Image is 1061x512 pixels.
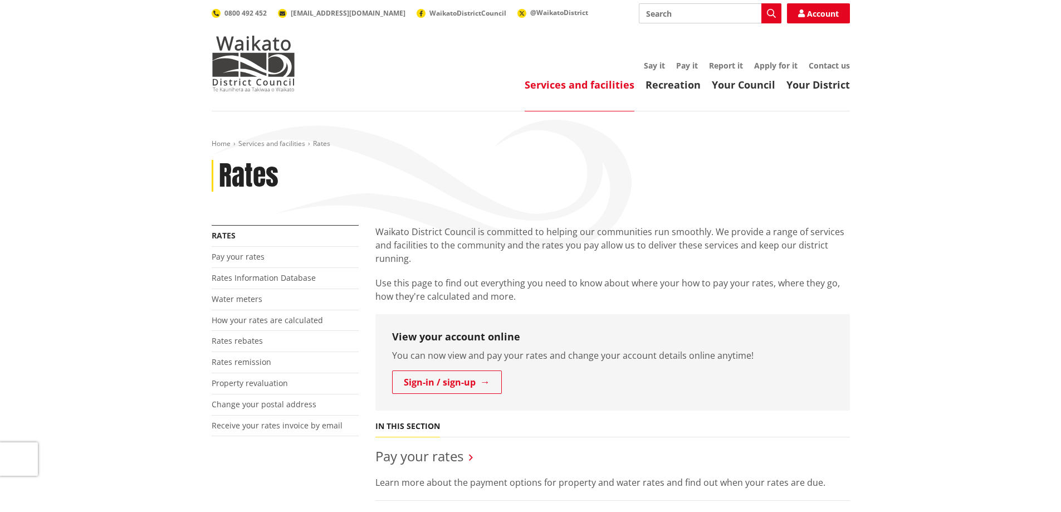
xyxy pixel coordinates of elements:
a: Pay it [676,60,698,71]
a: Your District [786,78,850,91]
h3: View your account online [392,331,833,343]
a: Rates rebates [212,335,263,346]
a: Report it [709,60,743,71]
a: Pay your rates [375,447,463,465]
a: Water meters [212,294,262,304]
a: Rates Information Database [212,272,316,283]
span: [EMAIL_ADDRESS][DOMAIN_NAME] [291,8,405,18]
span: Rates [313,139,330,148]
a: Change your postal address [212,399,316,409]
a: [EMAIL_ADDRESS][DOMAIN_NAME] [278,8,405,18]
a: Services and facilities [238,139,305,148]
input: Search input [639,3,781,23]
a: Apply for it [754,60,798,71]
a: Services and facilities [525,78,634,91]
a: Pay your rates [212,251,265,262]
img: Waikato District Council - Te Kaunihera aa Takiwaa o Waikato [212,36,295,91]
a: WaikatoDistrictCouncil [417,8,506,18]
a: Recreation [646,78,701,91]
p: Use this page to find out everything you need to know about where your how to pay your rates, whe... [375,276,850,303]
nav: breadcrumb [212,139,850,149]
a: 0800 492 452 [212,8,267,18]
span: 0800 492 452 [224,8,267,18]
a: Rates remission [212,357,271,367]
a: Say it [644,60,665,71]
span: @WaikatoDistrict [530,8,588,17]
a: Account [787,3,850,23]
a: Rates [212,230,236,241]
p: Learn more about the payment options for property and water rates and find out when your rates ar... [375,476,850,489]
p: Waikato District Council is committed to helping our communities run smoothly. We provide a range... [375,225,850,265]
span: WaikatoDistrictCouncil [429,8,506,18]
a: Your Council [712,78,775,91]
h5: In this section [375,422,440,431]
a: How your rates are calculated [212,315,323,325]
a: Receive your rates invoice by email [212,420,343,431]
p: You can now view and pay your rates and change your account details online anytime! [392,349,833,362]
a: @WaikatoDistrict [517,8,588,17]
a: Contact us [809,60,850,71]
a: Sign-in / sign-up [392,370,502,394]
h1: Rates [219,160,278,192]
a: Property revaluation [212,378,288,388]
a: Home [212,139,231,148]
